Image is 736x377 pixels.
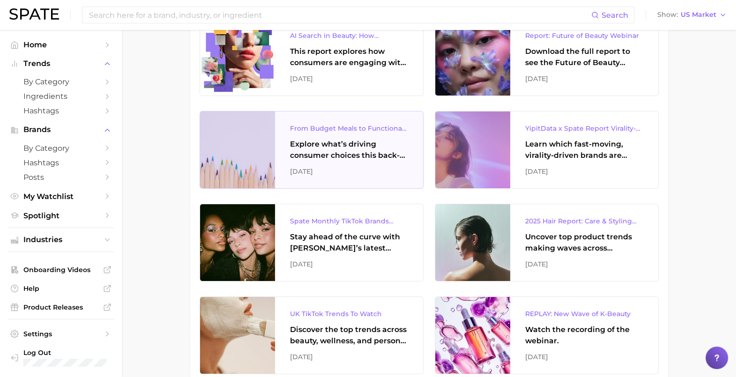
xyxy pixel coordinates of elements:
[88,7,591,23] input: Search here for a brand, industry, or ingredient
[23,173,98,182] span: Posts
[435,296,659,374] a: REPLAY: New Wave of K-BeautyWatch the recording of the webinar.[DATE]
[290,308,408,319] div: UK TikTok Trends To Watch
[525,231,643,254] div: Uncover top product trends making waves across platforms — along with key insights into benefits,...
[23,284,98,293] span: Help
[9,8,59,20] img: SPATE
[7,89,114,103] a: Ingredients
[23,40,98,49] span: Home
[23,330,98,338] span: Settings
[200,18,424,96] a: AI Search in Beauty: How Consumers Are Using ChatGPT vs. Google SearchThis report explores how co...
[290,351,408,362] div: [DATE]
[7,141,114,155] a: by Category
[23,192,98,201] span: My Watchlist
[23,106,98,115] span: Hashtags
[525,46,643,68] div: Download the full report to see the Future of Beauty trends we unpacked during the webinar.
[23,236,98,244] span: Industries
[7,300,114,314] a: Product Releases
[23,77,98,86] span: by Category
[23,158,98,167] span: Hashtags
[23,59,98,68] span: Trends
[525,215,643,227] div: 2025 Hair Report: Care & Styling Products
[290,139,408,161] div: Explore what’s driving consumer choices this back-to-school season From budget-friendly meals to ...
[23,144,98,153] span: by Category
[7,155,114,170] a: Hashtags
[7,233,114,247] button: Industries
[525,139,643,161] div: Learn which fast-moving, virality-driven brands are leading the pack, the risks of viral growth, ...
[525,324,643,347] div: Watch the recording of the webinar.
[435,111,659,189] a: YipitData x Spate Report Virality-Driven Brands Are Taking a Slice of the Beauty PieLearn which f...
[290,324,408,347] div: Discover the top trends across beauty, wellness, and personal care on TikTok [GEOGRAPHIC_DATA].
[23,211,98,220] span: Spotlight
[23,348,111,357] span: Log Out
[7,346,114,370] a: Log out. Currently logged in with e-mail jefeinstein@elfbeauty.com.
[525,166,643,177] div: [DATE]
[435,204,659,281] a: 2025 Hair Report: Care & Styling ProductsUncover top product trends making waves across platforms...
[290,166,408,177] div: [DATE]
[23,126,98,134] span: Brands
[290,231,408,254] div: Stay ahead of the curve with [PERSON_NAME]’s latest monthly tracker, spotlighting the fastest-gro...
[200,296,424,374] a: UK TikTok Trends To WatchDiscover the top trends across beauty, wellness, and personal care on Ti...
[23,303,98,311] span: Product Releases
[525,259,643,270] div: [DATE]
[290,123,408,134] div: From Budget Meals to Functional Snacks: Food & Beverage Trends Shaping Consumer Behavior This Sch...
[7,327,114,341] a: Settings
[7,37,114,52] a: Home
[7,103,114,118] a: Hashtags
[525,30,643,41] div: Report: Future of Beauty Webinar
[525,308,643,319] div: REPLAY: New Wave of K-Beauty
[7,74,114,89] a: by Category
[7,170,114,185] a: Posts
[200,111,424,189] a: From Budget Meals to Functional Snacks: Food & Beverage Trends Shaping Consumer Behavior This Sch...
[602,11,628,20] span: Search
[525,123,643,134] div: YipitData x Spate Report Virality-Driven Brands Are Taking a Slice of the Beauty Pie
[290,73,408,84] div: [DATE]
[7,57,114,71] button: Trends
[290,46,408,68] div: This report explores how consumers are engaging with AI-powered search tools — and what it means ...
[7,189,114,204] a: My Watchlist
[290,259,408,270] div: [DATE]
[290,215,408,227] div: Spate Monthly TikTok Brands Tracker
[655,9,729,21] button: ShowUS Market
[657,12,678,17] span: Show
[7,263,114,277] a: Onboarding Videos
[23,266,98,274] span: Onboarding Videos
[7,208,114,223] a: Spotlight
[7,123,114,137] button: Brands
[525,73,643,84] div: [DATE]
[525,351,643,362] div: [DATE]
[23,92,98,101] span: Ingredients
[290,30,408,41] div: AI Search in Beauty: How Consumers Are Using ChatGPT vs. Google Search
[681,12,716,17] span: US Market
[7,281,114,296] a: Help
[435,18,659,96] a: Report: Future of Beauty WebinarDownload the full report to see the Future of Beauty trends we un...
[200,204,424,281] a: Spate Monthly TikTok Brands TrackerStay ahead of the curve with [PERSON_NAME]’s latest monthly tr...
